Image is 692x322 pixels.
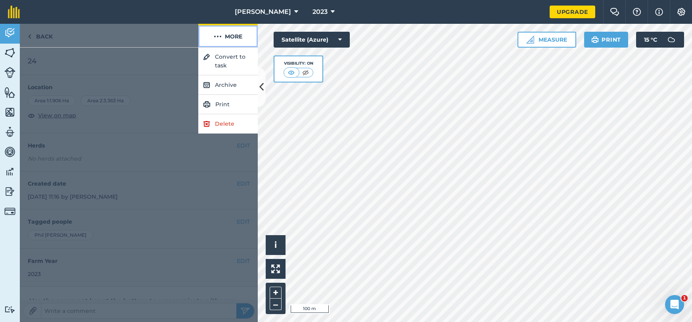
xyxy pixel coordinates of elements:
[198,114,258,134] a: Delete
[584,32,629,48] button: Print
[636,32,684,48] button: 15 °C
[270,287,282,299] button: +
[274,32,350,48] button: Satellite (Azure)
[203,52,210,62] img: svg+xml;base64,PHN2ZyB4bWxucz0iaHR0cDovL3d3dy53My5vcmcvMjAwMC9zdmciIHdpZHRoPSIxOCIgaGVpZ2h0PSIyNC...
[655,7,663,17] img: svg+xml;base64,PHN2ZyB4bWxucz0iaHR0cDovL3d3dy53My5vcmcvMjAwMC9zdmciIHdpZHRoPSIxNyIgaGVpZ2h0PSIxNy...
[4,206,15,217] img: svg+xml;base64,PD94bWwgdmVyc2lvbj0iMS4wIiBlbmNvZGluZz0idXRmLTgiPz4KPCEtLSBHZW5lcmF0b3I6IEFkb2JlIE...
[274,240,277,250] span: i
[4,186,15,197] img: svg+xml;base64,PD94bWwgdmVyc2lvbj0iMS4wIiBlbmNvZGluZz0idXRmLTgiPz4KPCEtLSBHZW5lcmF0b3I6IEFkb2JlIE...
[203,100,211,109] img: svg+xml;base64,PHN2ZyB4bWxucz0iaHR0cDovL3d3dy53My5vcmcvMjAwMC9zdmciIHdpZHRoPSIxOSIgaGVpZ2h0PSIyNC...
[284,60,314,67] div: Visibility: On
[526,36,534,44] img: Ruler icon
[681,295,688,301] span: 1
[198,75,258,95] button: Archive
[286,69,296,77] img: svg+xml;base64,PHN2ZyB4bWxucz0iaHR0cDovL3d3dy53My5vcmcvMjAwMC9zdmciIHdpZHRoPSI1MCIgaGVpZ2h0PSI0MC...
[4,146,15,158] img: svg+xml;base64,PD94bWwgdmVyc2lvbj0iMS4wIiBlbmNvZGluZz0idXRmLTgiPz4KPCEtLSBHZW5lcmF0b3I6IEFkb2JlIE...
[4,166,15,178] img: svg+xml;base64,PD94bWwgdmVyc2lvbj0iMS4wIiBlbmNvZGluZz0idXRmLTgiPz4KPCEtLSBHZW5lcmF0b3I6IEFkb2JlIE...
[198,48,258,75] button: Convert to task
[203,119,210,128] img: svg+xml;base64,PHN2ZyB4bWxucz0iaHR0cDovL3d3dy53My5vcmcvMjAwMC9zdmciIHdpZHRoPSIxOCIgaGVpZ2h0PSIyNC...
[4,47,15,59] img: svg+xml;base64,PHN2ZyB4bWxucz0iaHR0cDovL3d3dy53My5vcmcvMjAwMC9zdmciIHdpZHRoPSI1NiIgaGVpZ2h0PSI2MC...
[203,80,210,90] img: svg+xml;base64,PHN2ZyB4bWxucz0iaHR0cDovL3d3dy53My5vcmcvMjAwMC9zdmciIHdpZHRoPSIxOCIgaGVpZ2h0PSIyNC...
[8,6,20,18] img: fieldmargin Logo
[677,8,686,16] img: A cog icon
[198,95,258,114] a: Print
[663,32,679,48] img: svg+xml;base64,PD94bWwgdmVyc2lvbj0iMS4wIiBlbmNvZGluZz0idXRmLTgiPz4KPCEtLSBHZW5lcmF0b3I6IEFkb2JlIE...
[644,32,657,48] span: 15 ° C
[610,8,619,16] img: Two speech bubbles overlapping with the left bubble in the forefront
[550,6,595,18] a: Upgrade
[214,32,222,41] img: svg+xml;base64,PHN2ZyB4bWxucz0iaHR0cDovL3d3dy53My5vcmcvMjAwMC9zdmciIHdpZHRoPSIyMCIgaGVpZ2h0PSIyNC...
[301,69,311,77] img: svg+xml;base64,PHN2ZyB4bWxucz0iaHR0cDovL3d3dy53My5vcmcvMjAwMC9zdmciIHdpZHRoPSI1MCIgaGVpZ2h0PSI0MC...
[270,299,282,310] button: –
[591,35,599,44] img: svg+xml;base64,PHN2ZyB4bWxucz0iaHR0cDovL3d3dy53My5vcmcvMjAwMC9zdmciIHdpZHRoPSIxOSIgaGVpZ2h0PSIyNC...
[4,126,15,138] img: svg+xml;base64,PD94bWwgdmVyc2lvbj0iMS4wIiBlbmNvZGluZz0idXRmLTgiPz4KPCEtLSBHZW5lcmF0b3I6IEFkb2JlIE...
[4,106,15,118] img: svg+xml;base64,PHN2ZyB4bWxucz0iaHR0cDovL3d3dy53My5vcmcvMjAwMC9zdmciIHdpZHRoPSI1NiIgaGVpZ2h0PSI2MC...
[632,8,642,16] img: A question mark icon
[266,235,286,255] button: i
[235,7,291,17] span: [PERSON_NAME]
[4,306,15,313] img: svg+xml;base64,PD94bWwgdmVyc2lvbj0iMS4wIiBlbmNvZGluZz0idXRmLTgiPz4KPCEtLSBHZW5lcmF0b3I6IEFkb2JlIE...
[198,24,258,47] button: More
[4,67,15,78] img: svg+xml;base64,PD94bWwgdmVyc2lvbj0iMS4wIiBlbmNvZGluZz0idXRmLTgiPz4KPCEtLSBHZW5lcmF0b3I6IEFkb2JlIE...
[665,295,684,314] iframe: Intercom live chat
[4,27,15,39] img: svg+xml;base64,PD94bWwgdmVyc2lvbj0iMS4wIiBlbmNvZGluZz0idXRmLTgiPz4KPCEtLSBHZW5lcmF0b3I6IEFkb2JlIE...
[518,32,576,48] button: Measure
[4,86,15,98] img: svg+xml;base64,PHN2ZyB4bWxucz0iaHR0cDovL3d3dy53My5vcmcvMjAwMC9zdmciIHdpZHRoPSI1NiIgaGVpZ2h0PSI2MC...
[312,7,328,17] span: 2023
[271,264,280,273] img: Four arrows, one pointing top left, one top right, one bottom right and the last bottom left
